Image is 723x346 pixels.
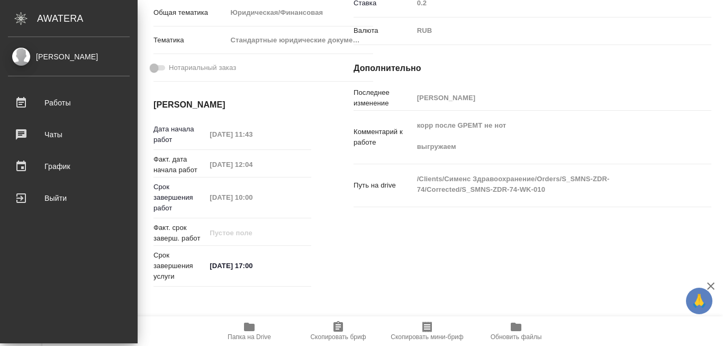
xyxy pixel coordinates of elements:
p: Путь на drive [354,180,413,191]
textarea: корр после GPEMT не нот выгружаем [413,117,682,156]
input: Пустое поле [206,127,299,142]
p: Тематика [153,35,227,46]
p: Общая тематика [153,7,227,18]
span: Обновить файлы [491,333,542,341]
input: ✎ Введи что-нибудь [206,258,299,273]
a: График [3,153,135,180]
span: Скопировать бриф [310,333,366,341]
input: Пустое поле [206,157,299,172]
div: RUB [413,22,682,40]
input: Пустое поле [413,90,682,105]
button: Скопировать мини-бриф [383,316,472,346]
a: Выйти [3,185,135,211]
span: Скопировать мини-бриф [391,333,463,341]
a: Чаты [3,121,135,148]
h4: [PERSON_NAME] [153,99,311,111]
button: 🙏 [686,288,712,314]
div: [PERSON_NAME] [8,51,130,63]
div: Стандартные юридические документы, договоры, уставы [227,31,373,49]
div: Чаты [8,127,130,143]
p: Дата начала работ [153,124,206,145]
button: Папка на Drive [205,316,294,346]
textarea: /Clients/Сименс Здравоохранение/Orders/S_SMNS-ZDR-74/Corrected/S_SMNS-ZDR-74-WK-010 [413,170,682,199]
div: Юридическая/Финансовая [227,4,373,22]
a: Работы [3,90,135,116]
span: 🙏 [690,290,708,312]
div: AWATERA [37,8,138,29]
p: Последнее изменение [354,87,413,109]
button: Обновить файлы [472,316,561,346]
span: Нотариальный заказ [169,63,236,73]
input: Пустое поле [206,225,299,241]
p: Факт. срок заверш. работ [153,223,206,244]
p: Срок завершения услуги [153,250,206,282]
span: Папка на Drive [228,333,271,341]
p: Факт. дата начала работ [153,154,206,175]
p: Валюта [354,25,413,36]
div: Работы [8,95,130,111]
p: Срок завершения работ [153,182,206,214]
div: Выйти [8,190,130,206]
button: Скопировать бриф [294,316,383,346]
p: Комментарий к работе [354,127,413,148]
div: График [8,158,130,174]
h4: Дополнительно [354,62,711,75]
input: Пустое поле [206,190,299,205]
